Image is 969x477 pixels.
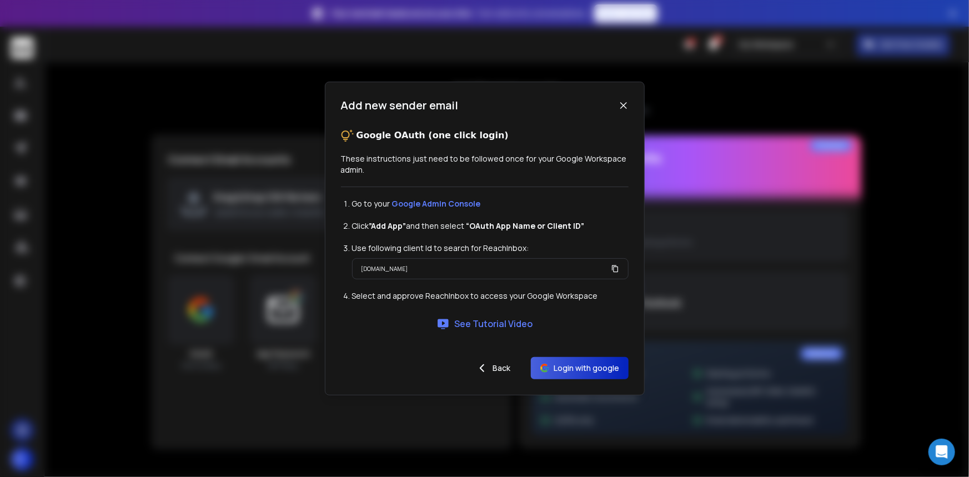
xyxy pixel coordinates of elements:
button: Login with google [531,357,629,379]
li: Use following client Id to search for ReachInbox: [352,243,629,254]
div: Open Intercom Messenger [928,439,955,465]
p: These instructions just need to be followed once for your Google Workspace admin. [341,153,629,175]
strong: “OAuth App Name or Client ID” [466,220,585,231]
button: Back [466,357,520,379]
a: See Tutorial Video [436,317,533,330]
li: Click and then select [352,220,629,232]
li: Go to your [352,198,629,209]
a: Google Admin Console [392,198,481,209]
strong: ”Add App” [369,220,406,231]
p: [DOMAIN_NAME] [362,263,408,274]
p: Google OAuth (one click login) [357,129,509,142]
li: Select and approve ReachInbox to access your Google Workspace [352,290,629,302]
img: tips [341,129,354,142]
h1: Add new sender email [341,98,459,113]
